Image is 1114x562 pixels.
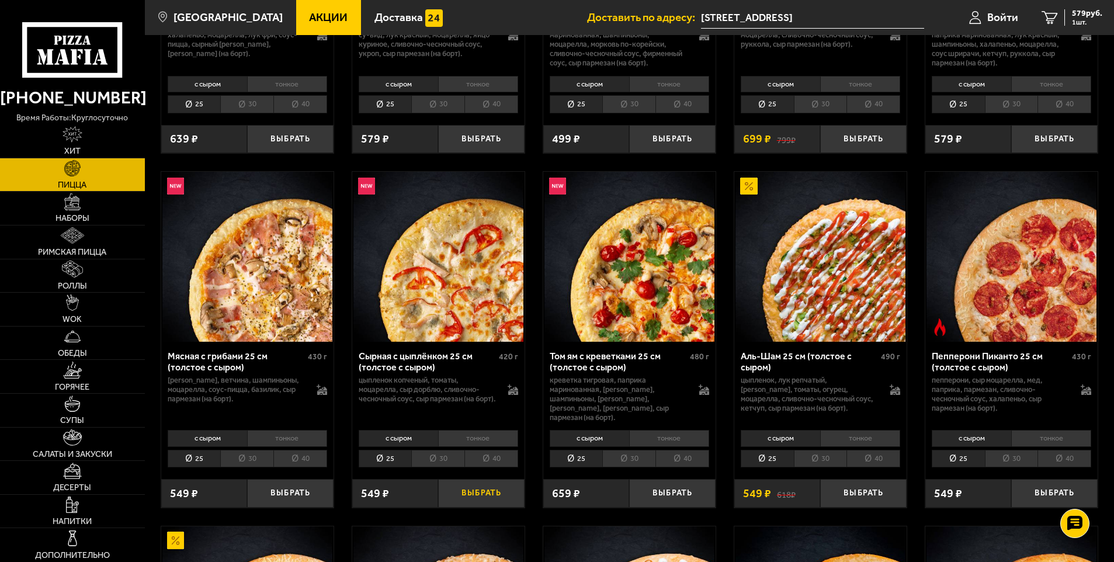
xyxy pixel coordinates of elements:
[359,95,412,113] li: 25
[629,125,716,154] button: Выбрать
[309,12,348,23] span: Акции
[358,178,376,195] img: Новинка
[777,488,796,499] s: 618 ₽
[985,95,1038,113] li: 30
[743,133,771,145] span: 699 ₽
[932,376,1070,413] p: пепперони, сыр Моцарелла, мед, паприка, пармезан, сливочно-чесночный соус, халапеньо, сыр пармеза...
[359,76,438,92] li: с сыром
[374,12,423,23] span: Доставка
[931,318,949,336] img: Острое блюдо
[353,172,523,342] img: Сырная с цыплёнком 25 см (толстое с сыром)
[552,133,580,145] span: 499 ₽
[168,430,247,446] li: с сыром
[168,351,305,373] div: Мясная с грибами 25 см (толстое с сыром)
[777,133,796,145] s: 799 ₽
[359,376,497,404] p: цыпленок копченый, томаты, моцарелла, сыр дорблю, сливочно-чесночный соус, сыр пармезан (на борт).
[55,214,89,223] span: Наборы
[161,172,334,342] a: НовинкаМясная с грибами 25 см (толстое с сыром)
[438,479,525,508] button: Выбрать
[411,95,464,113] li: 30
[1011,479,1098,508] button: Выбрать
[550,76,629,92] li: с сыром
[881,352,900,362] span: 490 г
[735,172,905,342] img: Аль-Шам 25 см (толстое с сыром)
[934,133,962,145] span: 579 ₽
[932,76,1011,92] li: с сыром
[438,76,518,92] li: тонкое
[64,147,81,155] span: Хит
[734,172,907,342] a: АкционныйАль-Шам 25 см (толстое с сыром)
[741,450,794,468] li: 25
[846,450,900,468] li: 40
[55,383,89,391] span: Горячее
[550,21,688,67] p: ветчина, корнишоны, паприка маринованная, шампиньоны, моцарелла, морковь по-корейски, сливочно-че...
[655,450,709,468] li: 40
[690,352,709,362] span: 480 г
[985,450,1038,468] li: 30
[587,12,701,23] span: Доставить по адресу:
[58,349,87,358] span: Обеды
[168,450,221,468] li: 25
[846,95,900,113] li: 40
[926,172,1096,342] img: Пепперони Пиканто 25 см (толстое с сыром)
[794,450,847,468] li: 30
[352,172,525,342] a: НовинкаСырная с цыплёнком 25 см (толстое с сыром)
[173,12,283,23] span: [GEOGRAPHIC_DATA]
[655,95,709,113] li: 40
[167,178,185,195] img: Новинка
[58,282,87,290] span: Роллы
[820,479,907,508] button: Выбрать
[602,450,655,468] li: 30
[359,21,497,58] p: колбаски охотничьи, куриная грудка су-вид, лук красный, моцарелла, яйцо куриное, сливочно-чесночн...
[162,172,332,342] img: Мясная с грибами 25 см (толстое с сыром)
[820,430,900,446] li: тонкое
[167,532,185,549] img: Акционный
[741,430,820,446] li: с сыром
[932,95,985,113] li: 25
[168,95,221,113] li: 25
[359,430,438,446] li: с сыром
[549,178,567,195] img: Новинка
[820,125,907,154] button: Выбрать
[247,430,327,446] li: тонкое
[247,479,334,508] button: Выбрать
[499,352,518,362] span: 420 г
[602,95,655,113] li: 30
[794,95,847,113] li: 30
[220,450,273,468] li: 30
[934,488,962,499] span: 549 ₽
[1037,450,1091,468] li: 40
[170,133,198,145] span: 639 ₽
[1011,125,1098,154] button: Выбрать
[464,450,518,468] li: 40
[359,351,496,373] div: Сырная с цыплёнком 25 см (толстое с сыром)
[170,488,198,499] span: 549 ₽
[168,21,306,58] p: фарш болоньезе, пепперони, халапеньо, моцарелла, лук фри, соус-пицца, сырный [PERSON_NAME], [PERS...
[247,76,327,92] li: тонкое
[361,488,389,499] span: 549 ₽
[1072,9,1102,18] span: 579 руб.
[629,430,709,446] li: тонкое
[60,417,84,425] span: Супы
[1011,430,1091,446] li: тонкое
[743,488,771,499] span: 549 ₽
[550,450,603,468] li: 25
[273,95,327,113] li: 40
[38,248,106,256] span: Римская пицца
[740,178,758,195] img: Акционный
[247,125,334,154] button: Выбрать
[168,76,247,92] li: с сыром
[543,172,716,342] a: НовинкаТом ям с креветками 25 см (толстое с сыром)
[33,450,112,459] span: Салаты и закуски
[741,95,794,113] li: 25
[1072,352,1091,362] span: 430 г
[741,21,879,49] p: фарш из лосося, томаты, сыр сулугуни, моцарелла, сливочно-чесночный соус, руккола, сыр пармезан (...
[629,76,709,92] li: тонкое
[629,479,716,508] button: Выбрать
[544,172,714,342] img: Том ям с креветками 25 см (толстое с сыром)
[425,9,443,27] img: 15daf4d41897b9f0e9f617042186c801.svg
[741,351,878,373] div: Аль-Шам 25 см (толстое с сыром)
[361,133,389,145] span: 579 ₽
[168,376,306,404] p: [PERSON_NAME], ветчина, шампиньоны, моцарелла, соус-пицца, базилик, сыр пармезан (на борт).
[53,484,91,492] span: Десерты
